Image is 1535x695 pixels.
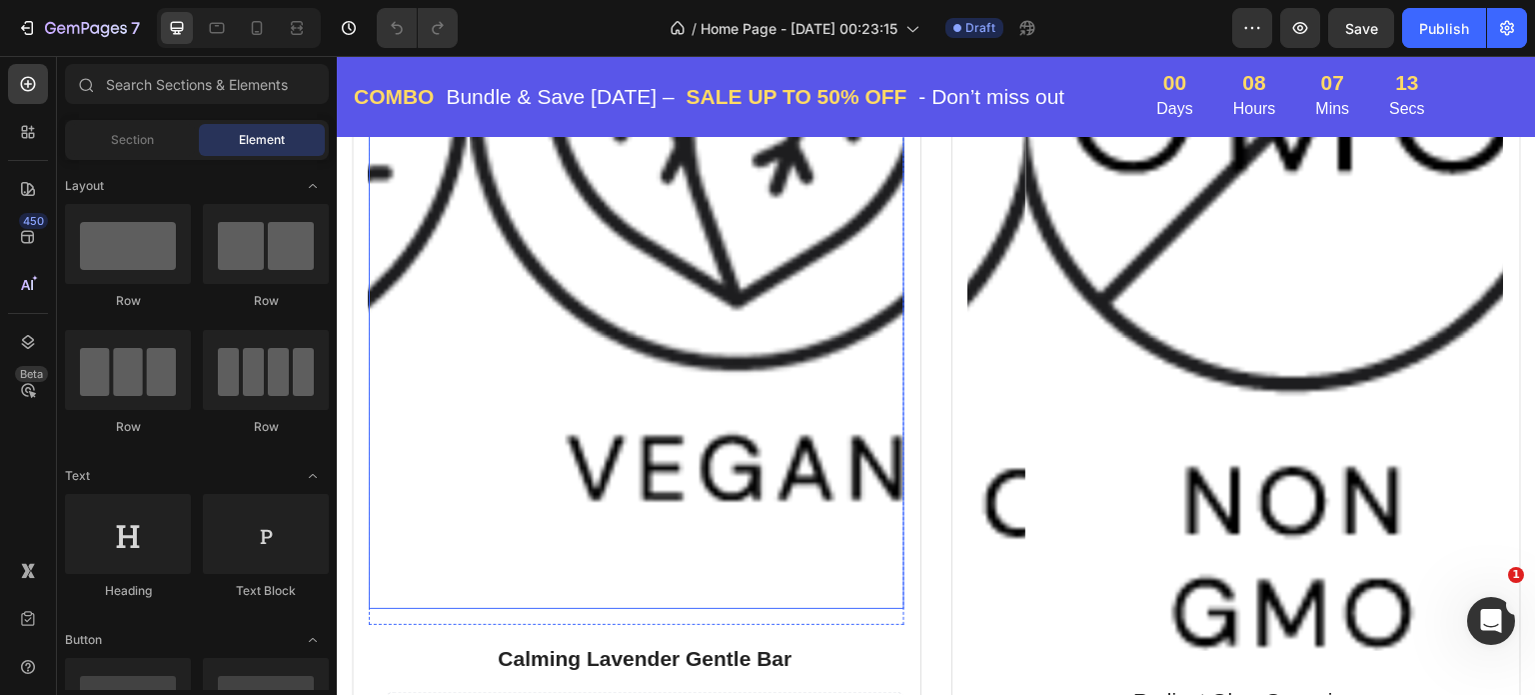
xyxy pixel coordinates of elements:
[1419,18,1469,39] div: Publish
[19,213,48,229] div: 450
[203,418,329,436] div: Row
[65,467,90,485] span: Text
[48,585,568,621] h2: Calming Lavender Gentle Bar
[65,177,104,195] span: Layout
[131,16,140,40] p: 7
[1402,8,1486,48] button: Publish
[65,418,191,436] div: Row
[15,366,48,382] div: Beta
[297,170,329,202] span: Toggle open
[65,292,191,310] div: Row
[297,460,329,492] span: Toggle open
[1328,8,1394,48] button: Save
[337,56,1535,695] iframe: Design area
[203,292,329,310] div: Row
[965,19,995,37] span: Draft
[692,18,697,39] span: /
[203,582,329,600] div: Text Block
[1345,20,1378,37] span: Save
[65,582,191,600] div: Heading
[648,627,1167,663] h2: Radiant Glow Gummies
[701,18,897,39] span: Home Page - [DATE] 00:23:15
[1467,597,1515,645] iframe: Intercom live chat
[239,131,285,149] span: Element
[8,8,149,48] button: 7
[65,64,329,104] input: Search Sections & Elements
[297,624,329,656] span: Toggle open
[65,631,102,649] span: Button
[377,8,458,48] div: Undo/Redo
[1508,567,1524,583] span: 1
[111,131,154,149] span: Section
